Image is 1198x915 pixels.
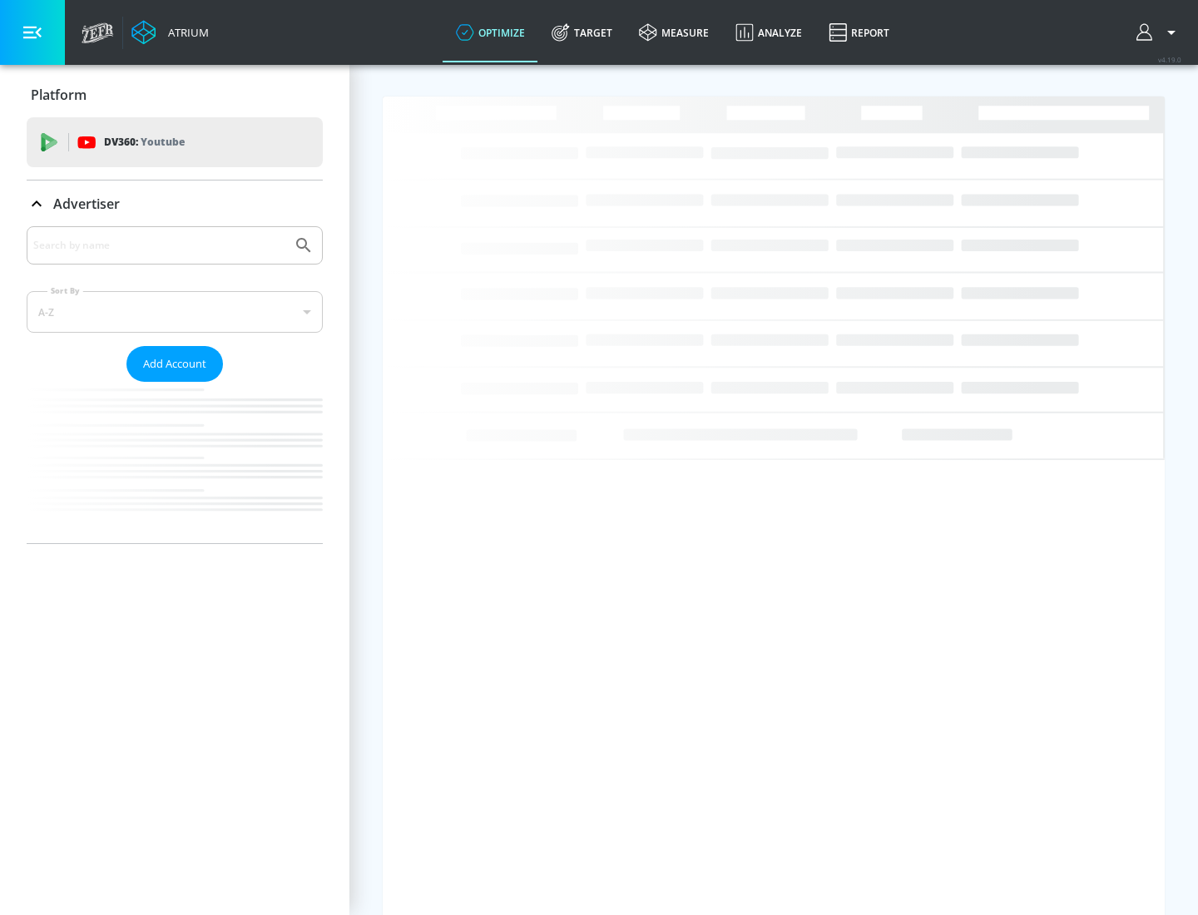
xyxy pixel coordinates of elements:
span: Add Account [143,354,206,373]
button: Add Account [126,346,223,382]
a: optimize [443,2,538,62]
div: Advertiser [27,181,323,227]
div: Advertiser [27,226,323,543]
nav: list of Advertiser [27,382,323,543]
a: Report [815,2,903,62]
a: Target [538,2,626,62]
div: Atrium [161,25,209,40]
p: Youtube [141,133,185,151]
a: Analyze [722,2,815,62]
input: Search by name [33,235,285,256]
a: measure [626,2,722,62]
p: Advertiser [53,195,120,213]
a: Atrium [131,20,209,45]
p: DV360: [104,133,185,151]
label: Sort By [47,285,83,296]
div: A-Z [27,291,323,333]
div: DV360: Youtube [27,117,323,167]
p: Platform [31,86,87,104]
div: Platform [27,72,323,118]
span: v 4.19.0 [1158,55,1181,64]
